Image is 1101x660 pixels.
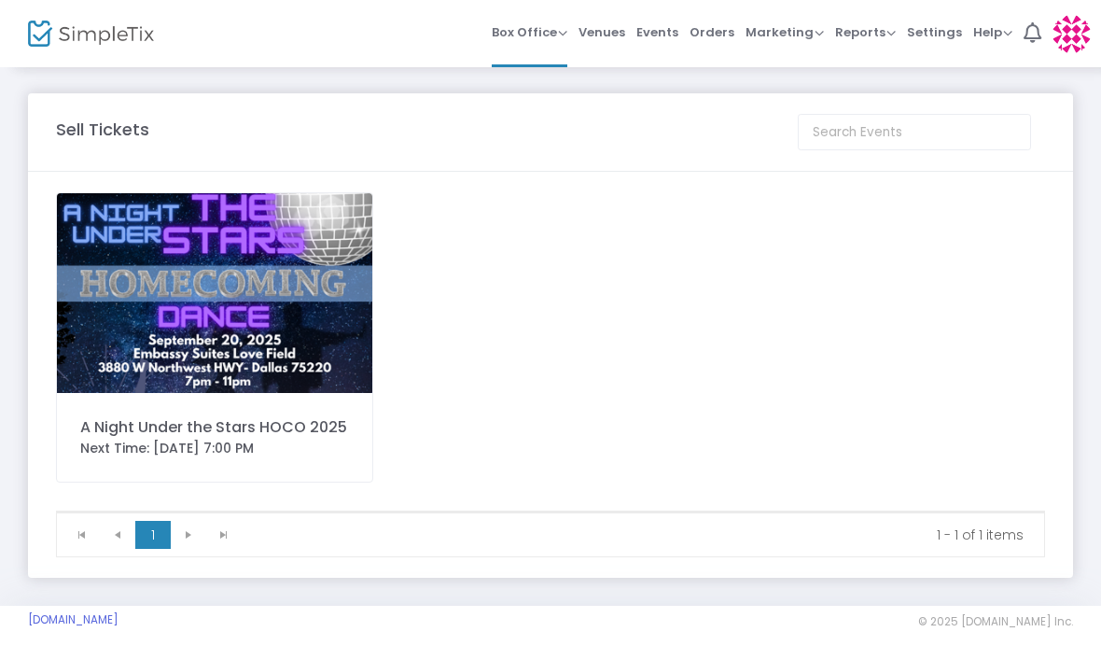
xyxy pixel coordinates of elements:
span: Help [973,23,1012,41]
div: Next Time: [DATE] 7:00 PM [80,439,349,458]
div: Data table [57,512,1044,513]
span: Box Office [492,23,567,41]
a: [DOMAIN_NAME] [28,612,118,627]
m-panel-title: Sell Tickets [56,117,149,142]
span: Page 1 [135,521,171,549]
span: © 2025 [DOMAIN_NAME] Inc. [918,614,1073,629]
span: Orders [690,8,734,56]
img: 6389321941282607582025HOCO.png [57,193,372,393]
span: Venues [578,8,625,56]
input: Search Events [798,114,1031,150]
span: Marketing [746,23,824,41]
span: Reports [835,23,896,41]
kendo-pager-info: 1 - 1 of 1 items [255,526,1024,544]
span: Settings [907,8,962,56]
span: Events [636,8,678,56]
div: A Night Under the Stars HOCO 2025 [80,416,349,439]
